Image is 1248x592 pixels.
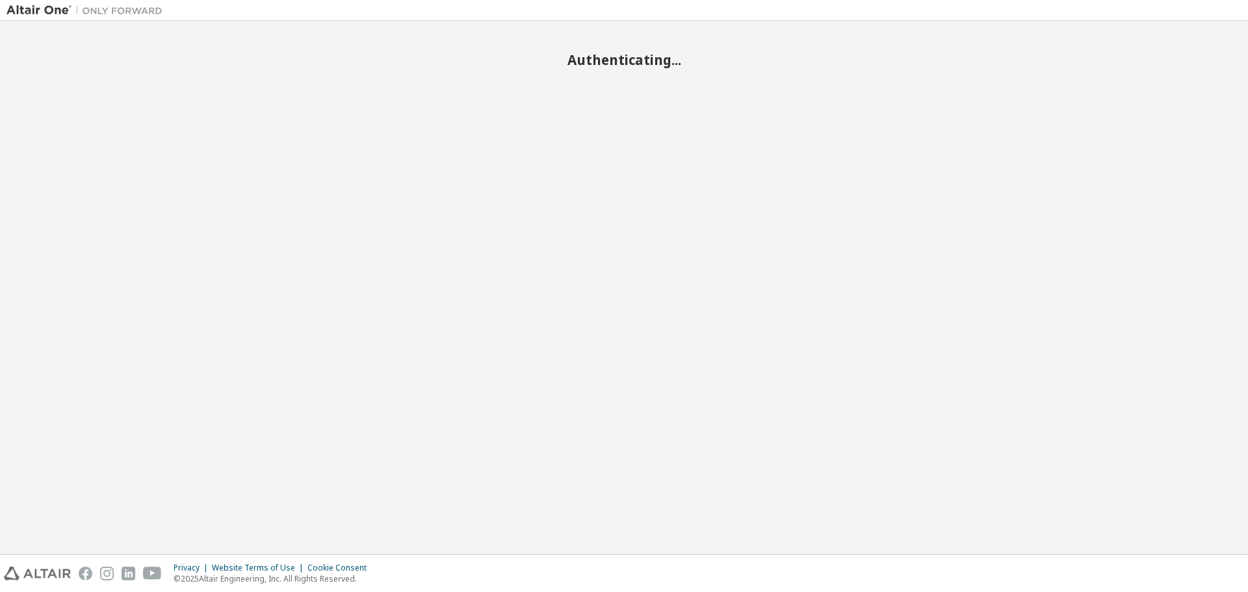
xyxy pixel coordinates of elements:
div: Privacy [174,563,212,573]
img: instagram.svg [100,567,114,580]
img: youtube.svg [143,567,162,580]
img: facebook.svg [79,567,92,580]
h2: Authenticating... [6,51,1241,68]
div: Cookie Consent [307,563,374,573]
p: © 2025 Altair Engineering, Inc. All Rights Reserved. [174,573,374,584]
img: linkedin.svg [122,567,135,580]
img: Altair One [6,4,169,17]
div: Website Terms of Use [212,563,307,573]
img: altair_logo.svg [4,567,71,580]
